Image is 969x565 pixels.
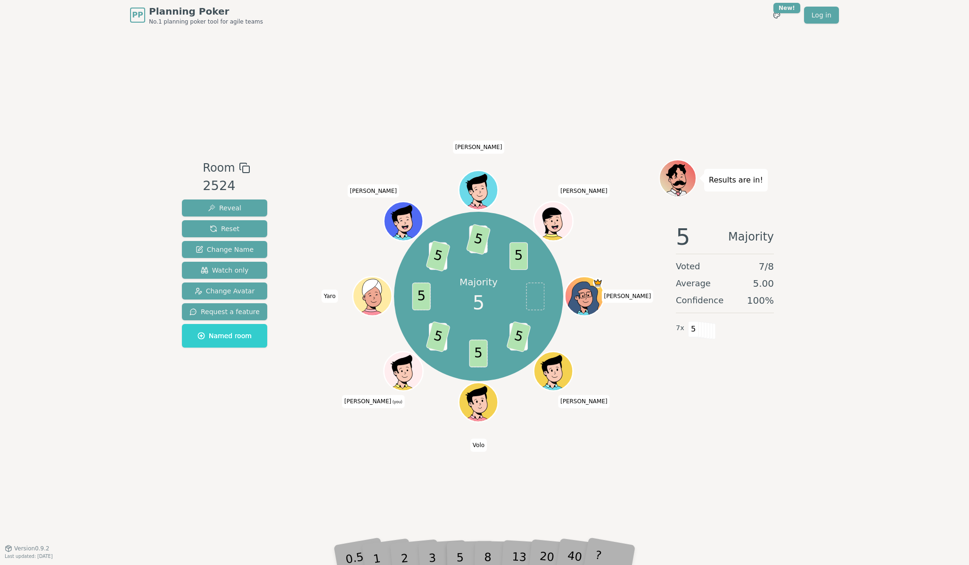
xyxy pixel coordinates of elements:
[426,321,451,353] span: 5
[593,278,603,288] span: Nicole is the host
[469,340,488,367] span: 5
[130,5,263,25] a: PPPlanning PokerNo.1 planning poker tool for agile teams
[558,395,610,408] span: Click to change your name
[466,224,491,255] span: 5
[182,262,267,279] button: Watch only
[182,303,267,320] button: Request a feature
[149,18,263,25] span: No.1 planning poker tool for agile teams
[210,224,239,233] span: Reset
[676,277,711,290] span: Average
[342,395,405,408] span: Click to change your name
[385,353,422,390] button: Click to change your avatar
[453,141,505,154] span: Click to change your name
[203,176,250,196] div: 2524
[676,323,684,333] span: 7 x
[509,242,528,270] span: 5
[676,294,723,307] span: Confidence
[728,225,774,248] span: Majority
[412,282,431,310] span: 5
[149,5,263,18] span: Planning Poker
[753,277,774,290] span: 5.00
[773,3,800,13] div: New!
[203,159,235,176] span: Room
[5,554,53,559] span: Last updated: [DATE]
[132,9,143,21] span: PP
[347,184,399,198] span: Click to change your name
[5,545,49,552] button: Version0.9.2
[189,307,260,316] span: Request a feature
[688,321,699,337] span: 5
[747,294,774,307] span: 100 %
[196,245,254,254] span: Change Name
[182,199,267,216] button: Reveal
[195,286,255,296] span: Change Avatar
[182,241,267,258] button: Change Name
[208,203,241,213] span: Reveal
[768,7,785,24] button: New!
[676,260,700,273] span: Voted
[558,184,610,198] span: Click to change your name
[182,220,267,237] button: Reset
[602,290,654,303] span: Click to change your name
[182,282,267,299] button: Change Avatar
[426,241,451,272] span: 5
[709,174,763,187] p: Results are in!
[507,321,532,353] span: 5
[391,400,402,405] span: (you)
[321,290,338,303] span: Click to change your name
[804,7,839,24] a: Log in
[473,289,484,317] span: 5
[676,225,690,248] span: 5
[759,260,774,273] span: 7 / 8
[470,439,487,452] span: Click to change your name
[197,331,252,341] span: Named room
[460,275,498,289] p: Majority
[201,266,249,275] span: Watch only
[14,545,49,552] span: Version 0.9.2
[182,324,267,348] button: Named room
